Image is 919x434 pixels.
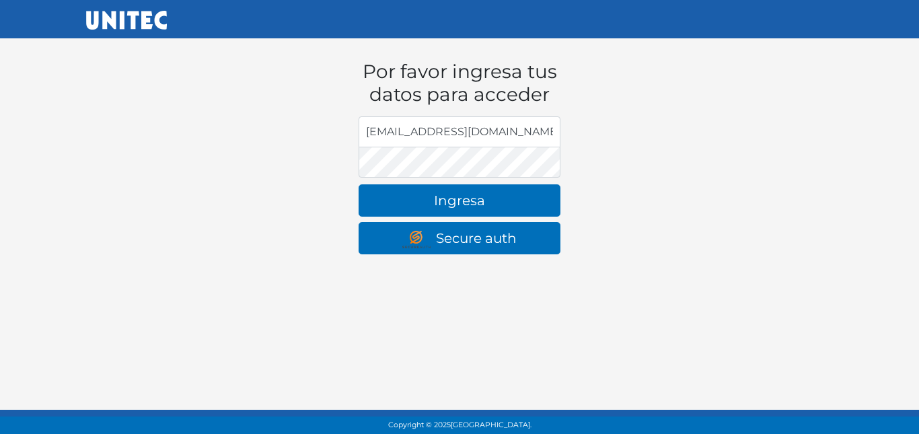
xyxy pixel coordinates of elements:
span: [GEOGRAPHIC_DATA]. [451,421,531,429]
a: Secure auth [359,222,560,254]
input: Dirección de email [359,116,560,147]
img: secure auth logo [402,231,436,248]
h1: Por favor ingresa tus datos para acceder [359,61,560,106]
button: Ingresa [359,184,560,217]
img: UNITEC [86,11,167,30]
